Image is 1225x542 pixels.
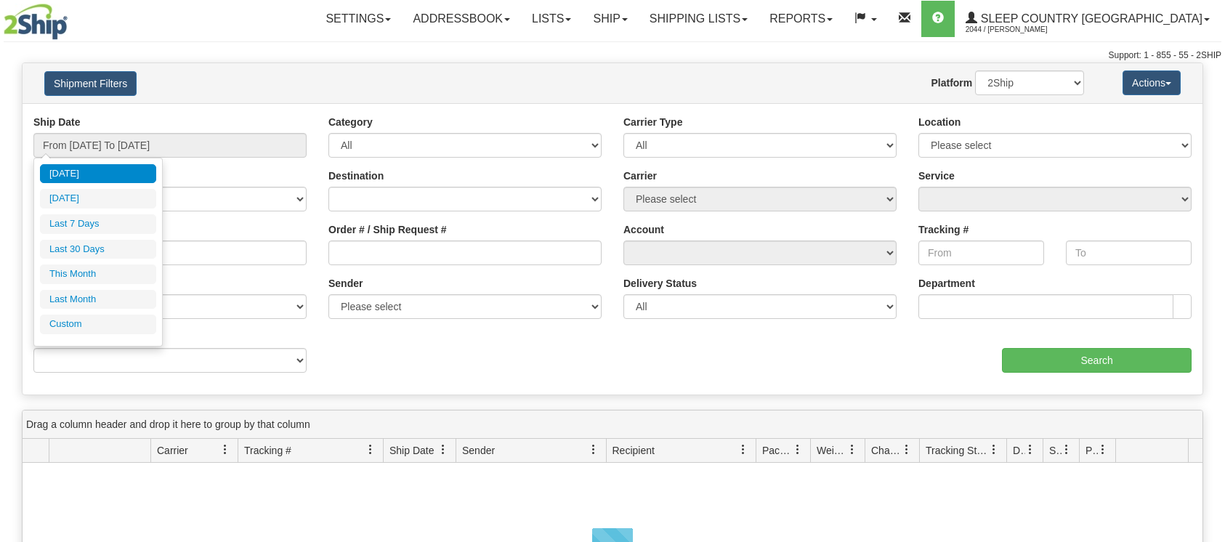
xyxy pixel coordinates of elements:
label: Delivery Status [623,276,697,291]
li: This Month [40,264,156,284]
span: Delivery Status [1013,443,1025,458]
a: Sleep Country [GEOGRAPHIC_DATA] 2044 / [PERSON_NAME] [955,1,1221,37]
span: Sleep Country [GEOGRAPHIC_DATA] [977,12,1202,25]
input: To [1066,240,1192,265]
span: Weight [817,443,847,458]
div: Support: 1 - 855 - 55 - 2SHIP [4,49,1221,62]
input: Search [1002,348,1192,373]
a: Tracking Status filter column settings [982,437,1006,462]
button: Actions [1123,70,1181,95]
span: Ship Date [389,443,434,458]
a: Lists [521,1,582,37]
label: Platform [931,76,972,90]
a: Settings [315,1,402,37]
a: Charge filter column settings [894,437,919,462]
span: Shipment Issues [1049,443,1062,458]
label: Ship Date [33,115,81,129]
a: Carrier filter column settings [213,437,238,462]
a: Ship Date filter column settings [431,437,456,462]
span: Carrier [157,443,188,458]
li: Last Month [40,290,156,310]
label: Carrier Type [623,115,682,129]
span: 2044 / [PERSON_NAME] [966,23,1075,37]
label: Account [623,222,664,237]
label: Sender [328,276,363,291]
span: Tracking Status [926,443,989,458]
a: Shipment Issues filter column settings [1054,437,1079,462]
li: [DATE] [40,189,156,209]
img: logo2044.jpg [4,4,68,40]
button: Shipment Filters [44,71,137,96]
a: Tracking # filter column settings [358,437,383,462]
a: Sender filter column settings [581,437,606,462]
a: Shipping lists [639,1,759,37]
label: Category [328,115,373,129]
span: Sender [462,443,495,458]
label: Carrier [623,169,657,183]
label: Location [918,115,961,129]
label: Destination [328,169,384,183]
iframe: chat widget [1192,197,1224,345]
label: Order # / Ship Request # [328,222,447,237]
a: Packages filter column settings [785,437,810,462]
span: Tracking # [244,443,291,458]
span: Recipient [612,443,655,458]
li: [DATE] [40,164,156,184]
label: Department [918,276,975,291]
a: Recipient filter column settings [731,437,756,462]
li: Custom [40,315,156,334]
li: Last 30 Days [40,240,156,259]
li: Last 7 Days [40,214,156,234]
span: Pickup Status [1085,443,1098,458]
label: Service [918,169,955,183]
span: Packages [762,443,793,458]
span: Charge [871,443,902,458]
a: Reports [759,1,844,37]
a: Ship [582,1,638,37]
a: Delivery Status filter column settings [1018,437,1043,462]
div: grid grouping header [23,410,1202,439]
a: Addressbook [402,1,521,37]
label: Tracking # [918,222,969,237]
input: From [918,240,1044,265]
a: Weight filter column settings [840,437,865,462]
a: Pickup Status filter column settings [1091,437,1115,462]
